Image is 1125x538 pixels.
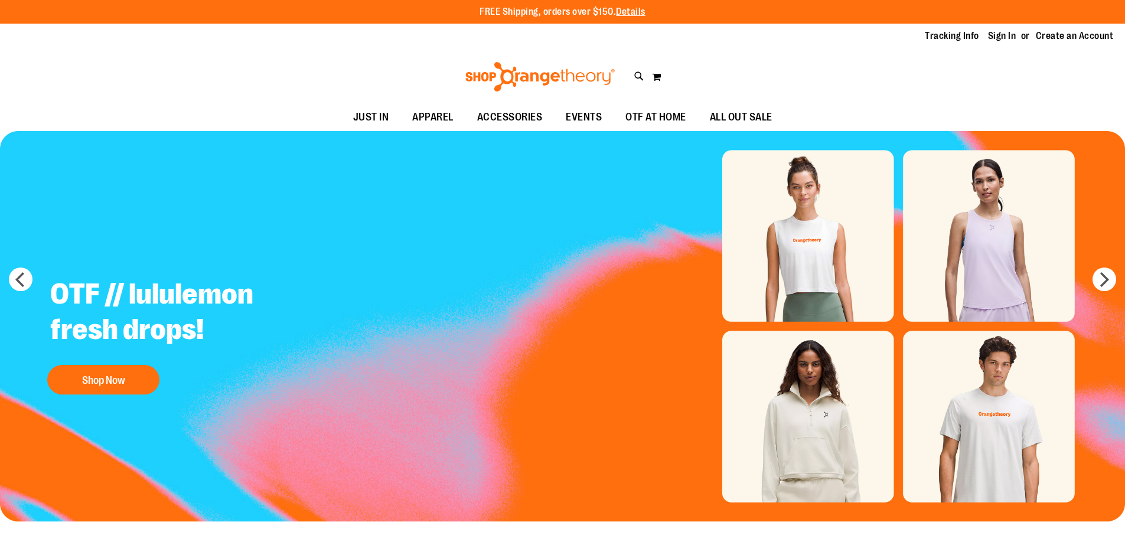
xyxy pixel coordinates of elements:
a: Tracking Info [925,30,979,43]
a: Details [616,6,645,17]
button: Shop Now [47,365,159,394]
span: ALL OUT SALE [710,104,772,131]
button: next [1093,268,1116,291]
h2: OTF // lululemon fresh drops! [41,268,335,359]
button: prev [9,268,32,291]
span: OTF AT HOME [625,104,686,131]
span: EVENTS [566,104,602,131]
a: Sign In [988,30,1016,43]
span: JUST IN [353,104,389,131]
span: APPAREL [412,104,454,131]
a: Create an Account [1036,30,1114,43]
p: FREE Shipping, orders over $150. [480,5,645,19]
img: Shop Orangetheory [464,62,617,92]
a: OTF // lululemon fresh drops! Shop Now [41,268,335,400]
span: ACCESSORIES [477,104,543,131]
